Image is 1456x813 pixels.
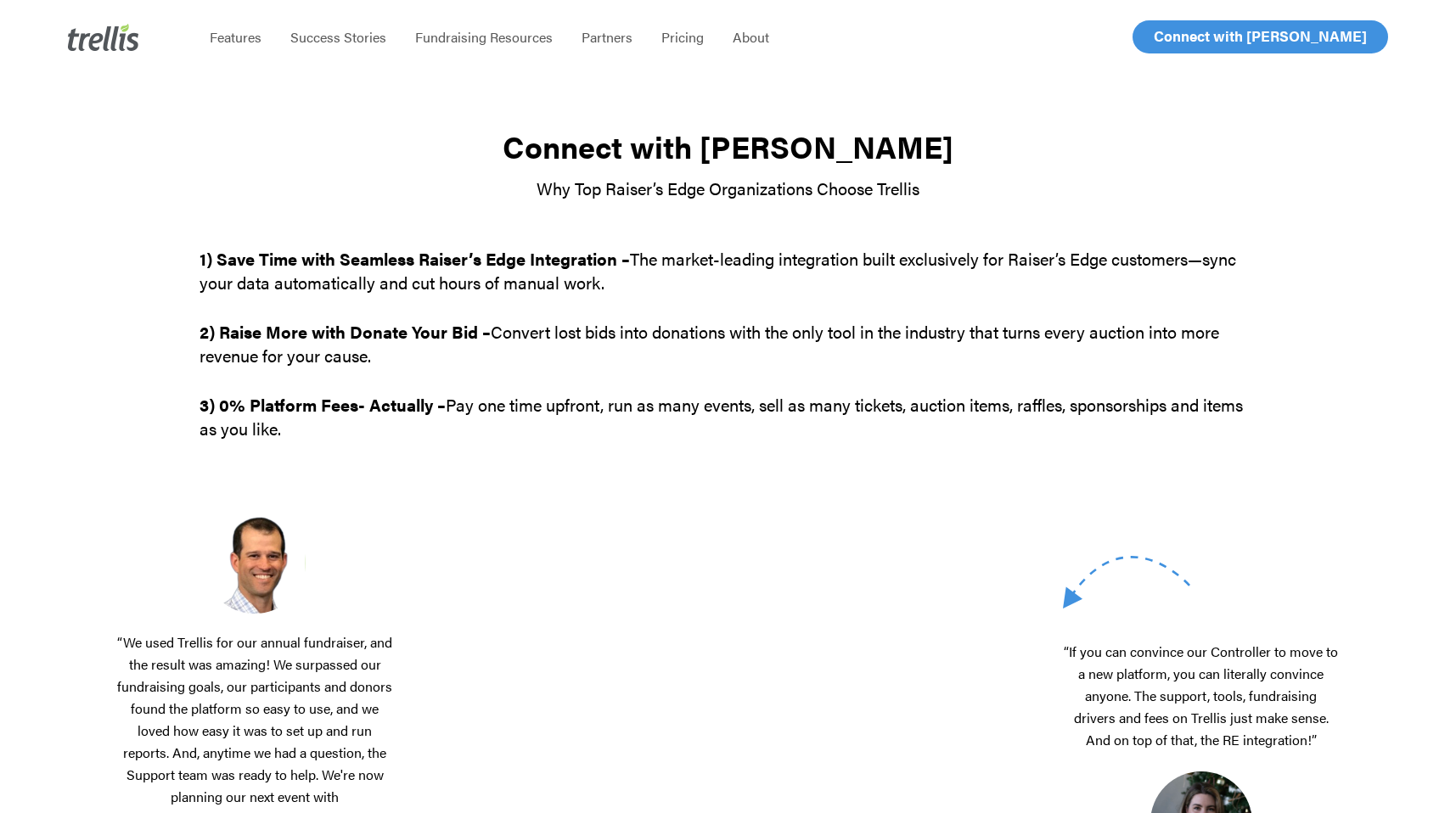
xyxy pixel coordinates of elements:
[195,29,276,46] a: Features
[661,27,704,47] span: Pricing
[200,177,1256,200] p: Why Top Raiser’s Edge Organizations Choose Trellis
[210,27,261,47] span: Features
[200,246,630,271] strong: 1) Save Time with Seamless Raiser’s Edge Integration –
[200,320,1256,393] p: Convert lost bids into donations with the only tool in the industry that turns every auction into...
[567,29,647,46] a: Partners
[200,393,1256,440] p: Pay one time upfront, run as many events, sell as many tickets, auction items, raffles, sponsorsh...
[1063,641,1340,771] p: “If you can convince our Controller to move to a new platform, you can literally convince anyone....
[68,24,139,51] img: Trellis
[200,392,446,417] strong: 3) 0% Platform Fees- Actually –
[647,29,718,46] a: Pricing
[401,29,567,46] a: Fundraising Resources
[204,513,306,614] img: Screenshot-2025-03-18-at-2.39.01%E2%80%AFPM.png
[1133,20,1388,53] a: Connect with [PERSON_NAME]
[290,27,386,47] span: Success Stories
[582,27,632,47] span: Partners
[718,29,784,46] a: About
[733,27,769,47] span: About
[200,319,491,344] strong: 2) Raise More with Donate Your Bid –
[415,27,553,47] span: Fundraising Resources
[276,29,401,46] a: Success Stories
[503,124,953,168] strong: Connect with [PERSON_NAME]
[1154,25,1367,46] span: Connect with [PERSON_NAME]
[200,247,1256,320] p: The market-leading integration built exclusively for Raiser’s Edge customers—sync your data autom...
